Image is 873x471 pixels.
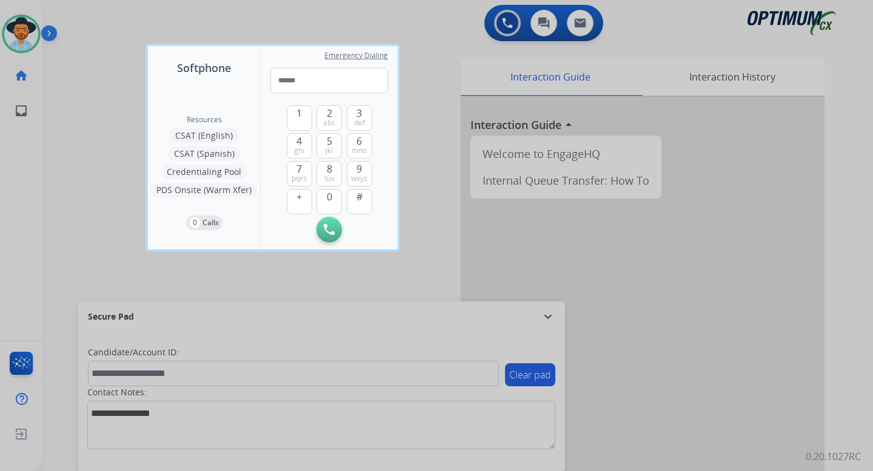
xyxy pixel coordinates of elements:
span: 9 [356,162,362,176]
span: 7 [296,162,302,176]
span: jkl [326,146,333,156]
span: wxyz [351,174,367,183]
button: 5jkl [316,133,342,159]
span: Resources [187,115,222,125]
button: 4ghi [287,133,312,159]
span: def [354,118,365,128]
button: Credentialing Pool [161,165,247,179]
button: 7pqrs [287,161,312,186]
button: 9wxyz [347,161,372,186]
button: + [287,189,312,214]
span: 4 [296,134,302,148]
button: PDS Onsite (Warm Xfer) [150,183,258,197]
span: + [296,189,302,204]
img: call-button [324,224,335,235]
button: 0 [316,189,342,214]
button: 0Calls [186,216,222,230]
span: tuv [324,174,335,183]
span: ghi [294,146,304,156]
button: 6mno [347,133,372,159]
span: 0 [327,189,332,204]
p: 0 [190,217,200,228]
button: 2abc [316,105,342,131]
span: 2 [327,106,332,120]
span: 1 [296,106,302,120]
span: Emergency Dialing [324,51,388,61]
button: CSAT (Spanish) [168,147,241,161]
button: 8tuv [316,161,342,186]
span: mno [352,146,367,156]
span: 6 [356,134,362,148]
span: # [356,189,363,204]
button: 3def [347,105,372,131]
button: # [347,189,372,214]
span: 5 [327,134,332,148]
span: Softphone [177,59,231,76]
span: pqrs [292,174,307,183]
span: 3 [356,106,362,120]
button: 1 [287,105,312,131]
button: CSAT (English) [169,128,239,143]
span: 8 [327,162,332,176]
p: Calls [202,217,219,228]
p: 0.20.1027RC [806,449,861,464]
span: abc [323,118,335,128]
